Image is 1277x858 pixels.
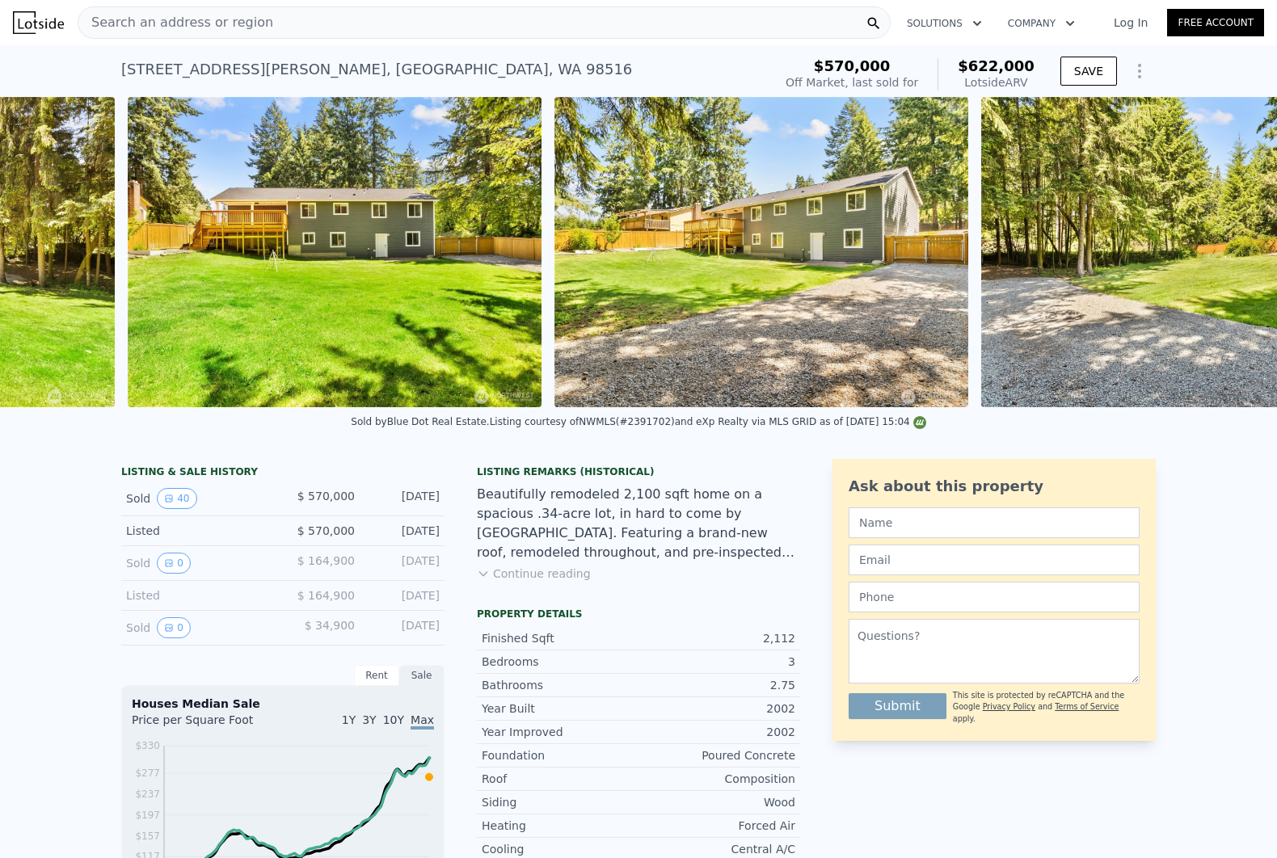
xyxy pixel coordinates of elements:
div: Siding [482,794,638,810]
div: 2.75 [638,677,795,693]
div: Heating [482,818,638,834]
tspan: $277 [135,768,160,779]
div: Houses Median Sale [132,696,434,712]
a: Privacy Policy [983,702,1035,711]
img: Sale: 149633870 Parcel: 97047515 [554,97,968,407]
div: Wood [638,794,795,810]
div: Listing Remarks (Historical) [477,465,800,478]
div: Foundation [482,747,638,763]
button: View historical data [157,553,191,574]
span: $622,000 [958,57,1035,74]
span: Search an address or region [78,13,273,32]
input: Phone [849,582,1140,612]
div: This site is protected by reCAPTCHA and the Google and apply. [953,690,1140,725]
a: Terms of Service [1055,702,1119,711]
tspan: $330 [135,740,160,751]
div: Off Market, last sold for [786,74,918,90]
span: Max [411,713,434,730]
button: Solutions [894,9,995,38]
img: NWMLS Logo [913,416,926,429]
div: 2,112 [638,630,795,646]
button: Submit [849,693,946,719]
div: Rent [354,665,399,686]
div: Listed [126,587,270,604]
tspan: $237 [135,789,160,800]
button: View historical data [157,488,196,509]
div: Bedrooms [482,654,638,670]
span: $ 34,900 [305,619,355,632]
div: Property details [477,608,800,620]
div: Composition [638,771,795,787]
div: LISTING & SALE HISTORY [121,465,445,482]
button: Show Options [1123,55,1156,87]
button: Continue reading [477,566,591,582]
tspan: $197 [135,810,160,821]
div: Forced Air [638,818,795,834]
div: 2002 [638,700,795,717]
div: Price per Square Foot [132,712,283,738]
img: Lotside [13,11,64,34]
input: Name [849,507,1140,538]
div: Ask about this property [849,475,1140,498]
span: 10Y [383,713,404,726]
a: Log In [1094,15,1167,31]
a: Free Account [1167,9,1264,36]
div: Sold [126,553,270,574]
div: Listing courtesy of NWMLS (#2391702) and eXp Realty via MLS GRID as of [DATE] 15:04 [490,416,926,427]
div: Listed [126,523,270,539]
div: [DATE] [368,587,440,604]
div: Bathrooms [482,677,638,693]
span: $ 164,900 [297,554,355,567]
div: 2002 [638,724,795,740]
div: Sold by Blue Dot Real Estate . [351,416,489,427]
span: $ 570,000 [297,490,355,503]
button: View historical data [157,617,191,638]
div: 3 [638,654,795,670]
span: $ 164,900 [297,589,355,602]
input: Email [849,545,1140,575]
div: Sold [126,488,270,509]
div: [DATE] [368,488,440,509]
tspan: $157 [135,831,160,842]
div: Sale [399,665,445,686]
button: Company [995,9,1088,38]
img: Sale: 149633870 Parcel: 97047515 [128,97,542,407]
span: 3Y [362,713,376,726]
div: Poured Concrete [638,747,795,763]
div: Year Built [482,700,638,717]
div: [DATE] [368,553,440,574]
div: Roof [482,771,638,787]
div: Year Improved [482,724,638,740]
div: [DATE] [368,617,440,638]
span: $ 570,000 [297,524,355,537]
span: $570,000 [814,57,891,74]
div: Sold [126,617,270,638]
div: [DATE] [368,523,440,539]
button: SAVE [1060,57,1117,86]
div: Cooling [482,841,638,857]
div: [STREET_ADDRESS][PERSON_NAME] , [GEOGRAPHIC_DATA] , WA 98516 [121,58,632,81]
div: Finished Sqft [482,630,638,646]
span: 1Y [342,713,356,726]
div: Central A/C [638,841,795,857]
div: Lotside ARV [958,74,1035,90]
div: Beautifully remodeled 2,100 sqft home on a spacious .34-acre lot, in hard to come by [GEOGRAPHIC_... [477,485,800,562]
